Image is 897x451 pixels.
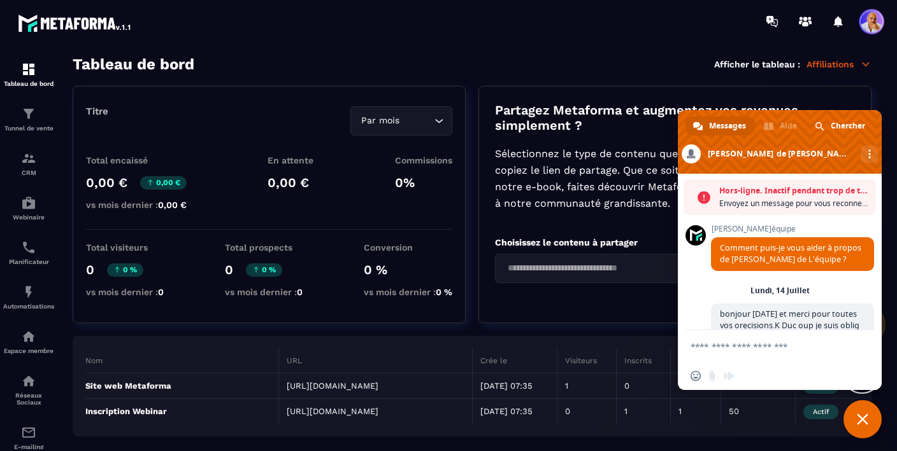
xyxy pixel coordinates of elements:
a: Messages [685,116,755,135]
p: CRM [3,169,54,176]
a: automationsautomationsAutomatisations [3,275,54,319]
div: Search for option [350,106,452,135]
p: 0,00 € [86,175,127,190]
span: Insérer un emoji [691,371,701,381]
td: 1 [670,399,721,424]
img: formation [21,62,36,77]
img: social-network [21,373,36,389]
a: formationformationTableau de bord [3,52,54,97]
a: Chercher [807,116,874,135]
p: Espace membre [3,347,54,354]
th: Ventes [670,349,721,373]
th: Visiteurs [557,349,616,373]
span: [PERSON_NAME]équipe [711,225,874,233]
img: automations [21,329,36,344]
img: automations [21,284,36,300]
p: 0 [225,262,233,277]
img: email [21,425,36,440]
input: Search for option [503,261,749,275]
p: vs mois dernier : [225,287,303,297]
p: 0 % [364,262,452,277]
p: Webinaire [3,214,54,221]
p: Affiliations [807,59,872,70]
td: 1 [557,373,616,399]
span: Envoyez un message pour vous reconnecter. [719,197,870,210]
td: 0 [670,373,721,399]
p: [DATE] 07:35 [480,381,549,391]
p: Titre [86,106,108,117]
div: Search for option [495,254,770,283]
td: [URL][DOMAIN_NAME] [279,373,473,399]
p: Tableau de bord [3,80,54,87]
img: formation [21,106,36,121]
p: Sélectionnez le type de contenu que vous souhaitez promouvoir et copiez le lien de partage. Que c... [495,146,855,212]
span: 0,00 € [158,200,187,210]
span: 0 [297,287,303,297]
img: formation [21,151,36,166]
span: Chercher [831,116,865,135]
span: 0 [158,287,164,297]
p: Réseaux Sociaux [3,392,54,406]
p: [DATE] 07:35 [480,406,549,416]
p: Conversion [364,242,452,253]
img: automations [21,195,36,211]
span: 0 % [436,287,452,297]
a: Fermer le chat [843,400,882,438]
a: automationsautomationsEspace membre [3,319,54,364]
div: Lundi, 14 Juillet [750,287,810,295]
span: Par mois [359,114,403,128]
p: 0% [395,175,452,190]
a: automationsautomationsWebinaire [3,186,54,230]
p: 0,00 € [140,176,187,190]
td: 0 [617,373,671,399]
span: Comment puis-je vous aider à propos de [PERSON_NAME] de L'équipe ? [720,242,861,265]
input: Search for option [403,114,431,128]
p: Inscription Webinar [85,406,271,416]
a: social-networksocial-networkRéseaux Sociaux [3,364,54,415]
p: Total encaissé [86,155,187,165]
td: [URL][DOMAIN_NAME] [279,399,473,424]
span: Hors-ligne. Inactif pendant trop de temps. [719,184,870,197]
p: vs mois dernier : [86,200,187,210]
p: Site web Metaforma [85,381,271,391]
a: formationformationTunnel de vente [3,97,54,141]
img: logo [18,11,133,34]
p: 0 % [107,263,143,277]
span: Messages [709,116,746,135]
p: 0 [86,262,94,277]
p: vs mois dernier : [364,287,452,297]
p: Total visiteurs [86,242,164,253]
th: URL [279,349,473,373]
img: scheduler [21,240,36,255]
p: E-mailing [3,443,54,450]
h3: Tableau de bord [73,55,194,73]
p: 0,00 € [268,175,313,190]
textarea: Entrez votre message... [691,330,843,362]
p: vs mois dernier : [86,287,164,297]
p: Choisissez le contenu à partager [495,237,855,247]
p: Commissions [395,155,452,165]
td: 1 [617,399,671,424]
p: Partagez Metaforma et augmentez vos revenues simplement ? [495,102,855,133]
p: Planificateur [3,258,54,265]
th: Inscrits [617,349,671,373]
td: 0 [557,399,616,424]
a: formationformationCRM [3,141,54,186]
p: Total prospects [225,242,303,253]
td: 50 [721,399,796,424]
p: Automatisations [3,303,54,310]
p: 0 % [246,263,282,277]
p: Tunnel de vente [3,125,54,132]
span: Actif [803,405,838,419]
th: Crée le [472,349,557,373]
p: Afficher le tableau : [714,59,800,69]
p: En attente [268,155,313,165]
a: schedulerschedulerPlanificateur [3,230,54,275]
th: Nom [85,349,279,373]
